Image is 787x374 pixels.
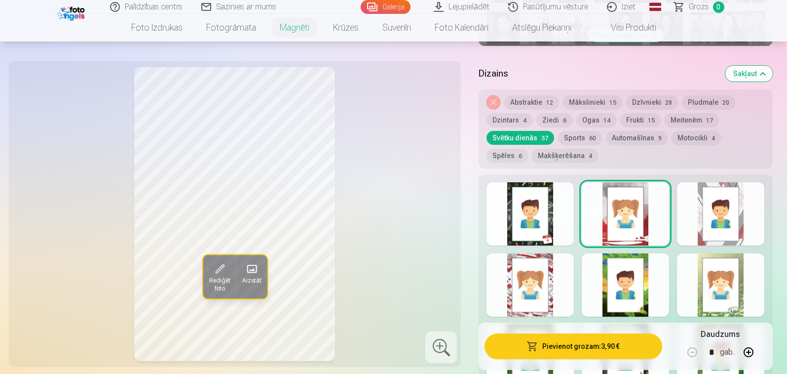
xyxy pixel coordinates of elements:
[665,113,719,127] button: Meitenēm17
[706,117,713,124] span: 17
[119,14,194,42] a: Foto izdrukas
[672,131,721,145] button: Motocikli4
[563,117,566,124] span: 6
[648,117,655,124] span: 15
[541,135,548,142] span: 37
[665,99,672,106] span: 28
[589,153,592,160] span: 4
[268,14,321,42] a: Magnēti
[487,131,554,145] button: Svētku dienās37
[487,149,528,163] button: Spēles6
[479,67,717,81] h5: Dizains
[589,135,596,142] span: 60
[423,14,500,42] a: Foto kalendāri
[701,329,740,340] h5: Daudzums
[689,1,709,13] span: Grozs
[722,99,729,106] span: 20
[504,95,559,109] button: Abstraktie12
[209,277,230,292] span: Rediģēt foto
[485,333,662,359] button: Pievienot grozam:3,90 €
[720,340,735,364] div: gab.
[371,14,423,42] a: Suvenīri
[532,149,598,163] button: Makšķerēšana4
[712,135,715,142] span: 4
[620,113,661,127] button: Frukti15
[682,95,735,109] button: Pludmale20
[725,66,773,82] button: Sakļaut
[609,99,616,106] span: 15
[203,255,236,298] button: Rediģēt foto
[713,1,724,13] span: 0
[558,131,602,145] button: Sports60
[606,131,668,145] button: Automašīnas9
[523,117,526,124] span: 4
[57,4,87,21] img: /fa1
[576,113,616,127] button: Ogas14
[626,95,678,109] button: Dzīvnieki28
[236,255,267,298] button: Aizstāt
[242,277,261,285] span: Aizstāt
[519,153,522,160] span: 6
[500,14,583,42] a: Atslēgu piekariņi
[658,135,662,142] span: 9
[563,95,622,109] button: Mākslinieki15
[487,113,532,127] button: Dzintars4
[321,14,371,42] a: Krūzes
[583,14,668,42] a: Visi produkti
[603,117,610,124] span: 14
[546,99,553,106] span: 12
[536,113,572,127] button: Ziedi6
[194,14,268,42] a: Fotogrāmata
